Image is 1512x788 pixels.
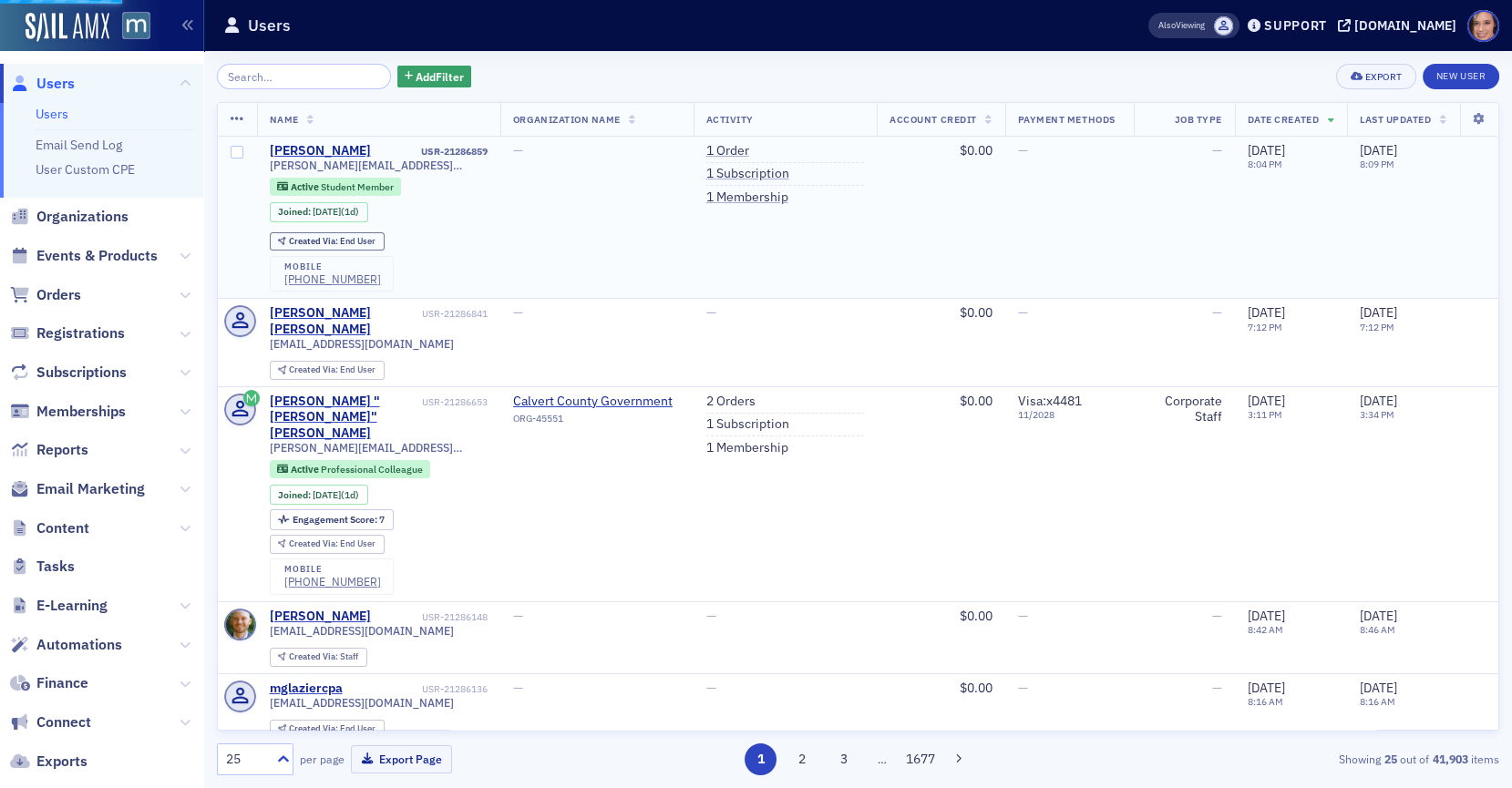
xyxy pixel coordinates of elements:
div: ORG-45551 [513,413,679,431]
div: USR-21286653 [422,396,488,408]
div: mobile [284,261,381,272]
label: per page [300,751,345,767]
a: User Custom CPE [36,161,135,178]
span: [EMAIL_ADDRESS][DOMAIN_NAME] [270,696,454,710]
a: E-Learning [10,596,108,616]
span: $0.00 [960,304,993,321]
span: [EMAIL_ADDRESS][DOMAIN_NAME] [270,337,454,351]
time: 3:11 PM [1248,408,1282,421]
span: Job Type [1175,113,1222,126]
a: Memberships [10,402,126,422]
span: Joined : [278,206,313,218]
div: (1d) [313,489,359,501]
span: Content [36,518,89,538]
span: Account Credit [890,113,976,126]
span: [DATE] [1248,680,1285,696]
div: USR-21286859 [374,146,488,158]
span: Active [291,180,321,193]
div: End User [289,237,375,247]
time: 8:46 AM [1360,623,1395,636]
span: Student Member [321,180,394,193]
div: Created Via: End User [270,232,385,251]
a: Users [10,74,75,94]
span: [DATE] [1360,142,1397,159]
strong: 25 [1381,751,1400,767]
span: Connect [36,712,91,732]
span: — [1018,304,1028,321]
div: USR-21286148 [374,611,488,623]
a: [PHONE_NUMBER] [284,272,381,286]
span: Name [270,113,299,126]
span: Justin Chase [1214,16,1233,36]
span: [PERSON_NAME][EMAIL_ADDRESS][PERSON_NAME][DOMAIN_NAME] [270,441,488,455]
span: Tasks [36,557,75,577]
time: 3:34 PM [1360,408,1394,421]
span: Organizations [36,207,129,227]
span: Activity [706,113,754,126]
span: $0.00 [960,142,993,159]
span: Date Created [1248,113,1319,126]
time: 8:16 AM [1360,695,1395,708]
h1: Users [248,15,291,36]
a: Registrations [10,323,125,343]
span: — [1018,680,1028,696]
button: Export [1336,64,1415,89]
span: Joined : [278,489,313,501]
span: $0.00 [960,608,993,624]
span: [DATE] [1360,393,1397,409]
span: — [1018,142,1028,159]
img: SailAMX [26,13,109,42]
a: mglaziercpa [270,681,343,697]
span: Orders [36,285,81,305]
input: Search… [217,64,391,89]
time: 8:04 PM [1248,158,1282,170]
div: Created Via: End User [270,720,385,739]
button: 1677 [904,743,936,775]
div: End User [289,724,375,734]
div: Export [1365,72,1403,82]
a: Finance [10,673,88,693]
span: 11 / 2028 [1018,409,1121,421]
strong: 41,903 [1429,751,1471,767]
div: End User [289,539,375,549]
span: Calvert County Government [513,394,679,410]
div: Created Via: End User [270,361,385,380]
div: USR-21286841 [422,308,488,320]
a: [PERSON_NAME] [PERSON_NAME] [270,305,419,337]
div: Engagement Score: 7 [270,509,394,529]
div: [PERSON_NAME] "[PERSON_NAME]" [PERSON_NAME] [270,394,419,442]
a: View Homepage [109,12,150,43]
span: Created Via : [289,722,340,734]
time: 7:12 PM [1360,321,1394,333]
span: Visa : x4481 [1018,393,1082,409]
div: Joined: 2025-08-27 00:00:00 [270,485,368,505]
div: [DOMAIN_NAME] [1354,17,1456,34]
span: Finance [36,673,88,693]
span: — [706,304,716,321]
span: — [513,142,523,159]
span: Automations [36,635,122,655]
button: 3 [828,743,859,775]
span: Exports [36,752,87,772]
span: Professional Colleague [321,463,423,476]
span: Created Via : [289,363,340,375]
button: [DOMAIN_NAME] [1338,19,1463,32]
a: 2 Orders [706,394,756,410]
a: 1 Order [706,143,749,159]
span: Created Via : [289,650,340,662]
span: — [513,608,523,624]
span: Profile [1467,10,1499,42]
button: 2 [787,743,818,775]
span: [EMAIL_ADDRESS][DOMAIN_NAME] [270,624,454,638]
div: [PERSON_NAME] [270,609,371,625]
span: [DATE] [313,205,341,218]
a: Organizations [10,207,129,227]
a: Automations [10,635,122,655]
span: Organization Name [513,113,621,126]
time: 7:12 PM [1248,321,1282,333]
button: Export Page [351,745,452,773]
